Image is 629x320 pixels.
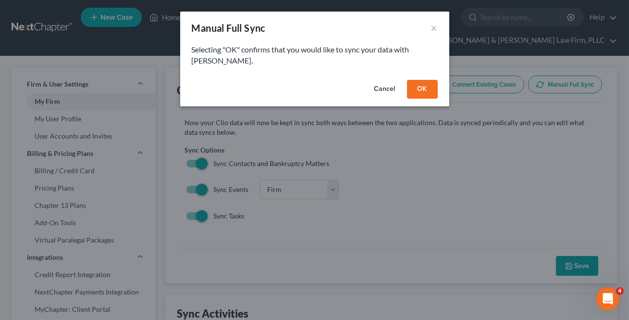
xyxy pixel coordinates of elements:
iframe: Intercom live chat [596,287,619,310]
button: OK [407,80,438,99]
span: 4 [616,287,624,295]
p: Selecting "OK" confirms that you would like to sync your data with [PERSON_NAME]. [192,44,438,66]
div: Manual Full Sync [192,21,266,35]
button: Cancel [367,80,403,99]
button: × [431,22,438,34]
